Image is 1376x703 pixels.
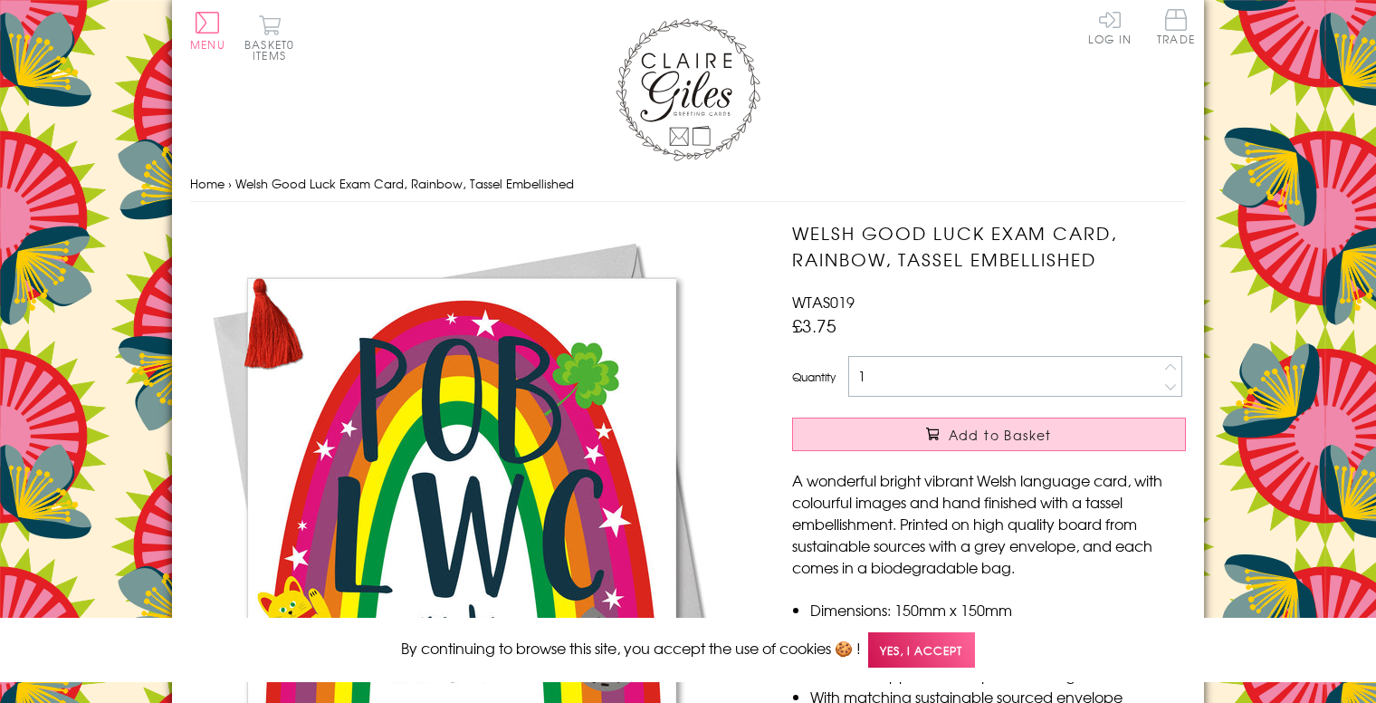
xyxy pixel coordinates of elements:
[868,632,975,668] span: Yes, I accept
[235,175,574,192] span: Welsh Good Luck Exam Card, Rainbow, Tassel Embellished
[1088,9,1132,44] a: Log In
[190,36,225,53] span: Menu
[244,14,294,61] button: Basket0 items
[792,418,1186,451] button: Add to Basket
[228,175,232,192] span: ›
[1157,9,1195,44] span: Trade
[792,313,836,338] span: £3.75
[792,369,836,385] label: Quantity
[190,166,1186,203] nav: breadcrumbs
[190,175,225,192] a: Home
[792,291,855,313] span: WTAS019
[792,220,1186,273] h1: Welsh Good Luck Exam Card, Rainbow, Tassel Embellished
[190,12,225,50] button: Menu
[792,469,1186,578] p: A wonderful bright vibrant Welsh language card, with colourful images and hand finished with a ta...
[810,599,1186,621] li: Dimensions: 150mm x 150mm
[1157,9,1195,48] a: Trade
[616,18,760,161] img: Claire Giles Greetings Cards
[949,426,1052,444] span: Add to Basket
[253,36,294,63] span: 0 items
